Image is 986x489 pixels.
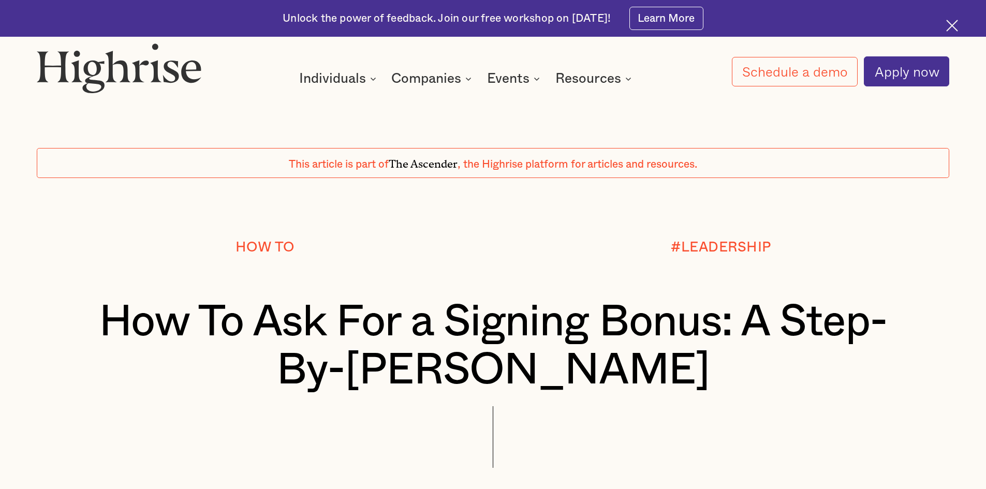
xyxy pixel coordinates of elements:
[391,72,461,85] div: Companies
[236,240,295,255] div: How To
[75,298,911,395] h1: How To Ask For a Signing Bonus: A Step-By-[PERSON_NAME]
[629,7,703,30] a: Learn More
[391,72,475,85] div: Companies
[671,240,771,255] div: #LEADERSHIP
[732,57,858,86] a: Schedule a demo
[458,159,697,170] span: , the Highrise platform for articles and resources.
[864,56,949,86] a: Apply now
[37,43,201,93] img: Highrise logo
[487,72,543,85] div: Events
[555,72,621,85] div: Resources
[389,155,458,168] span: The Ascender
[299,72,379,85] div: Individuals
[283,11,611,26] div: Unlock the power of feedback. Join our free workshop on [DATE]!
[946,20,958,32] img: Cross icon
[555,72,635,85] div: Resources
[289,159,389,170] span: This article is part of
[487,72,529,85] div: Events
[299,72,366,85] div: Individuals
